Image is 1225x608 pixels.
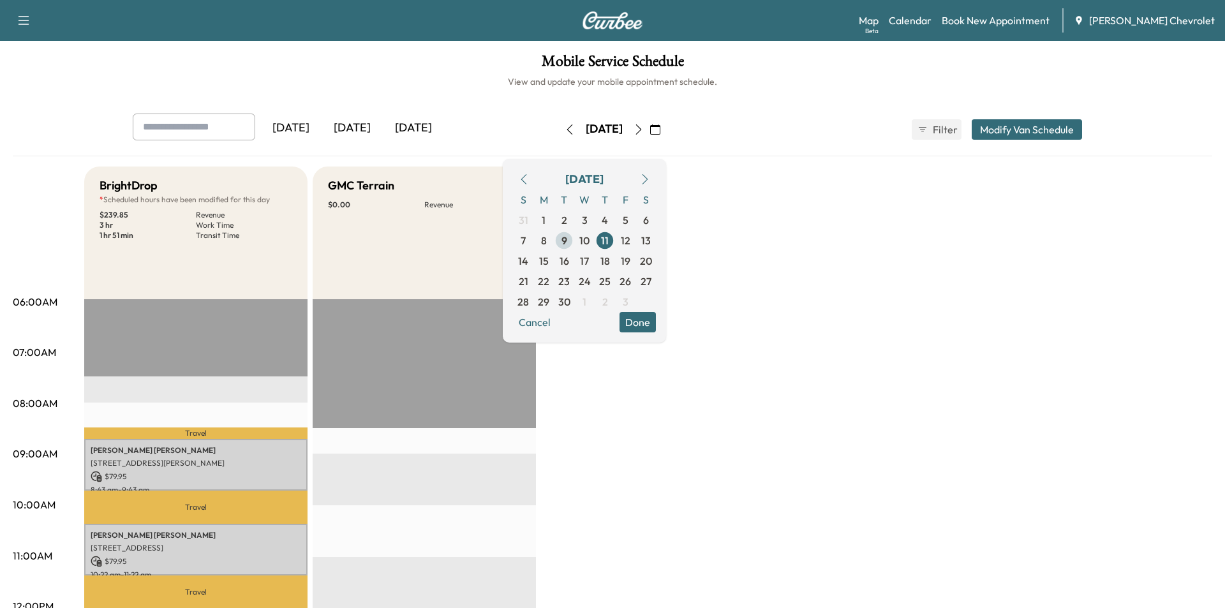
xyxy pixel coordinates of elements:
[599,274,611,289] span: 25
[889,13,932,28] a: Calendar
[196,230,292,241] p: Transit Time
[580,253,589,269] span: 17
[328,200,424,210] p: $ 0.00
[100,230,196,241] p: 1 hr 51 min
[615,189,635,210] span: F
[91,543,301,553] p: [STREET_ADDRESS]
[519,274,528,289] span: 21
[538,274,549,289] span: 22
[583,294,586,309] span: 1
[859,13,879,28] a: MapBeta
[620,274,631,289] span: 26
[521,233,526,248] span: 7
[91,458,301,468] p: [STREET_ADDRESS][PERSON_NAME]
[13,446,57,461] p: 09:00AM
[602,294,608,309] span: 2
[972,119,1082,140] button: Modify Van Schedule
[424,200,521,210] p: Revenue
[91,530,301,540] p: [PERSON_NAME] [PERSON_NAME]
[196,220,292,230] p: Work Time
[554,189,574,210] span: T
[643,212,649,228] span: 6
[942,13,1050,28] a: Book New Appointment
[91,445,301,456] p: [PERSON_NAME] [PERSON_NAME]
[91,485,301,495] p: 8:43 am - 9:43 am
[517,294,529,309] span: 28
[623,294,628,309] span: 3
[100,210,196,220] p: $ 239.85
[574,189,595,210] span: W
[579,233,590,248] span: 10
[13,345,56,360] p: 07:00AM
[91,471,301,482] p: $ 79.95
[579,274,591,289] span: 24
[196,210,292,220] p: Revenue
[538,294,549,309] span: 29
[560,253,569,269] span: 16
[100,220,196,230] p: 3 hr
[912,119,961,140] button: Filter
[933,122,956,137] span: Filter
[586,121,623,137] div: [DATE]
[533,189,554,210] span: M
[602,212,608,228] span: 4
[582,11,643,29] img: Curbee Logo
[601,233,609,248] span: 11
[84,575,308,608] p: Travel
[13,497,56,512] p: 10:00AM
[84,491,308,524] p: Travel
[1089,13,1215,28] span: [PERSON_NAME] Chevrolet
[558,294,570,309] span: 30
[541,233,547,248] span: 8
[542,212,546,228] span: 1
[519,212,528,228] span: 31
[13,548,52,563] p: 11:00AM
[100,195,292,205] p: Scheduled hours have been modified for this day
[623,212,628,228] span: 5
[100,177,158,195] h5: BrightDrop
[539,253,549,269] span: 15
[621,253,630,269] span: 19
[865,26,879,36] div: Beta
[600,253,610,269] span: 18
[513,312,556,332] button: Cancel
[13,54,1212,75] h1: Mobile Service Schedule
[620,312,656,332] button: Done
[558,274,570,289] span: 23
[13,294,57,309] p: 06:00AM
[322,114,383,143] div: [DATE]
[260,114,322,143] div: [DATE]
[91,570,301,580] p: 10:22 am - 11:22 am
[13,75,1212,88] h6: View and update your mobile appointment schedule.
[561,212,567,228] span: 2
[383,114,444,143] div: [DATE]
[328,177,394,195] h5: GMC Terrain
[518,253,528,269] span: 14
[13,396,57,411] p: 08:00AM
[641,274,651,289] span: 27
[621,233,630,248] span: 12
[84,427,308,438] p: Travel
[91,556,301,567] p: $ 79.95
[565,170,604,188] div: [DATE]
[561,233,567,248] span: 9
[635,189,656,210] span: S
[595,189,615,210] span: T
[641,233,651,248] span: 13
[513,189,533,210] span: S
[640,253,652,269] span: 20
[582,212,588,228] span: 3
